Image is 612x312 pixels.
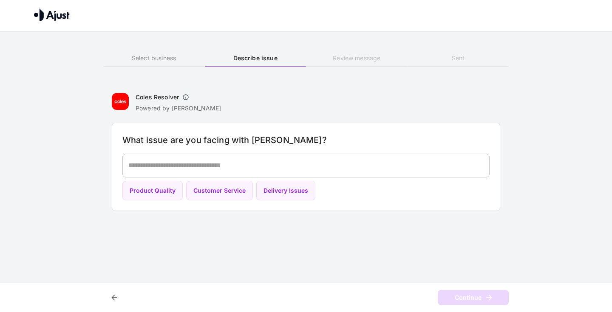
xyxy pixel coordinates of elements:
h6: Review message [306,53,407,63]
button: Customer Service [186,181,253,201]
button: Product Quality [122,181,183,201]
img: Coles [112,93,129,110]
img: Ajust [34,8,70,21]
h6: Select business [103,53,204,63]
h6: Describe issue [205,53,306,63]
button: Delivery Issues [256,181,315,201]
h6: Sent [408,53,509,63]
h6: What issue are you facing with [PERSON_NAME]? [122,133,490,147]
h6: Coles Resolver [136,93,179,101]
p: Powered by [PERSON_NAME] [136,104,221,112]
